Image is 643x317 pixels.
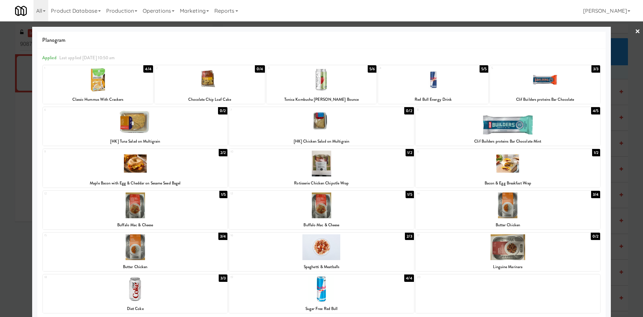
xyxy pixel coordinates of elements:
div: 3 [268,65,321,71]
div: 2 [156,65,210,71]
div: 3/4 [591,191,600,198]
div: [HK] Tuna Salad on Multigrain [43,137,227,146]
div: Classic Hummus With Crackers [44,95,152,104]
div: 5/6 [368,65,376,73]
div: Buffalo Mac & Cheese [230,221,413,229]
div: 53/3Clif Builders proteins Bar Chocolate [490,65,600,104]
div: 2/2 [219,149,227,156]
span: Planogram [42,35,601,45]
div: Chocolate Chip Loaf Cake [156,95,264,104]
div: 92/2Maple Bacon with Egg & Cheddar on Sesame Seed Bagel [43,149,227,187]
div: 60/2[HK] Tuna Salad on Multigrain [43,107,227,146]
div: 3/3 [591,65,600,73]
a: × [635,21,640,42]
div: Classic Hummus With Crackers [43,95,153,104]
div: Tonica Kombucha [PERSON_NAME] Bounce [268,95,376,104]
div: 20 [417,274,508,280]
div: Butter Chicken [43,263,227,271]
div: [HK] Tuna Salad on Multigrain [44,137,226,146]
div: 194/4Sugar Free Red Bull [229,274,414,313]
div: Buffalo Mac & Cheese [229,221,414,229]
div: 20 [416,274,600,313]
div: 10 [230,149,321,155]
div: 2/3 [405,233,414,240]
div: Bacon & Egg Breakfast Wrap [417,179,599,187]
div: 1/2 [406,149,414,156]
div: 0/2 [591,233,600,240]
div: 1/5 [406,191,414,198]
div: 6 [44,107,135,113]
img: Micromart [15,5,27,17]
div: Sugar Free Red Bull [230,305,413,313]
div: Bacon & Egg Breakfast Wrap [416,179,600,187]
div: 70/2[HK] Chicken Salad on Multigrain [229,107,414,146]
div: 121/5Buffalo Mac & Cheese [43,191,227,229]
div: 131/5Buffalo Mac & Cheese [229,191,414,229]
div: 170/2Linguine Marinara [416,233,600,271]
div: [HK] Chicken Salad on Multigrain [229,137,414,146]
div: 162/3Spaghetti & Meatballs [229,233,414,271]
div: 35/6Tonica Kombucha [PERSON_NAME] Bounce [267,65,377,104]
div: Spaghetti & Meatballs [229,263,414,271]
div: 3/4 [218,233,227,240]
div: 11 [417,149,508,155]
div: 15 [44,233,135,238]
div: 101/2Rotisserie Chicken Chipotle Wrap [229,149,414,187]
span: Applied [42,55,57,61]
div: 0/4 [255,65,265,73]
div: 8 [417,107,508,113]
div: 12 [44,191,135,196]
div: Diet Coke [43,305,227,313]
div: 1/5 [219,191,227,198]
div: Butter Chicken [44,263,226,271]
div: 153/4Butter Chicken [43,233,227,271]
div: Diet Coke [44,305,226,313]
div: Buffalo Mac & Cheese [44,221,226,229]
div: 111/2Bacon & Egg Breakfast Wrap [416,149,600,187]
div: Linguine Marinara [417,263,599,271]
span: Last applied [DATE] 10:50 am [59,55,115,61]
div: 5 [491,65,545,71]
div: 16 [230,233,321,238]
div: 14 [417,191,508,196]
div: 13 [230,191,321,196]
div: Clif Builders proteins Bar Chocolate [490,95,600,104]
div: 17 [417,233,508,238]
div: Rotisserie Chicken Chipotle Wrap [229,179,414,187]
div: Maple Bacon with Egg & Cheddar on Sesame Seed Bagel [43,179,227,187]
div: 1/2 [592,149,600,156]
div: 7 [230,107,321,113]
div: 4/4 [143,65,153,73]
div: Clif Builders proteins Bar Chocolate [491,95,599,104]
div: 3/3 [219,274,227,282]
div: 45/5Red Bull Energy Drink [378,65,488,104]
div: Red Bull Energy Drink [378,95,488,104]
div: Clif Builders proteins Bar Chocolate Mint [416,137,600,146]
div: Red Bull Energy Drink [379,95,487,104]
div: 0/2 [218,107,227,114]
div: Chocolate Chip Loaf Cake [155,95,265,104]
div: Linguine Marinara [416,263,600,271]
div: Rotisserie Chicken Chipotle Wrap [230,179,413,187]
div: Sugar Free Red Bull [229,305,414,313]
div: Tonica Kombucha [PERSON_NAME] Bounce [267,95,377,104]
div: 14/4Classic Hummus With Crackers [43,65,153,104]
div: Buffalo Mac & Cheese [43,221,227,229]
div: [HK] Chicken Salad on Multigrain [230,137,413,146]
div: Butter Chicken [416,221,600,229]
div: 4/5 [591,107,600,114]
div: Clif Builders proteins Bar Chocolate Mint [417,137,599,146]
div: 143/4Butter Chicken [416,191,600,229]
div: 4 [379,65,433,71]
div: 183/3Diet Coke [43,274,227,313]
div: 9 [44,149,135,155]
div: Spaghetti & Meatballs [230,263,413,271]
div: Butter Chicken [417,221,599,229]
div: 4/4 [404,274,414,282]
div: 20/4Chocolate Chip Loaf Cake [155,65,265,104]
div: 18 [44,274,135,280]
div: 19 [230,274,321,280]
div: 5/5 [480,65,488,73]
div: 84/5Clif Builders proteins Bar Chocolate Mint [416,107,600,146]
div: 0/2 [404,107,414,114]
